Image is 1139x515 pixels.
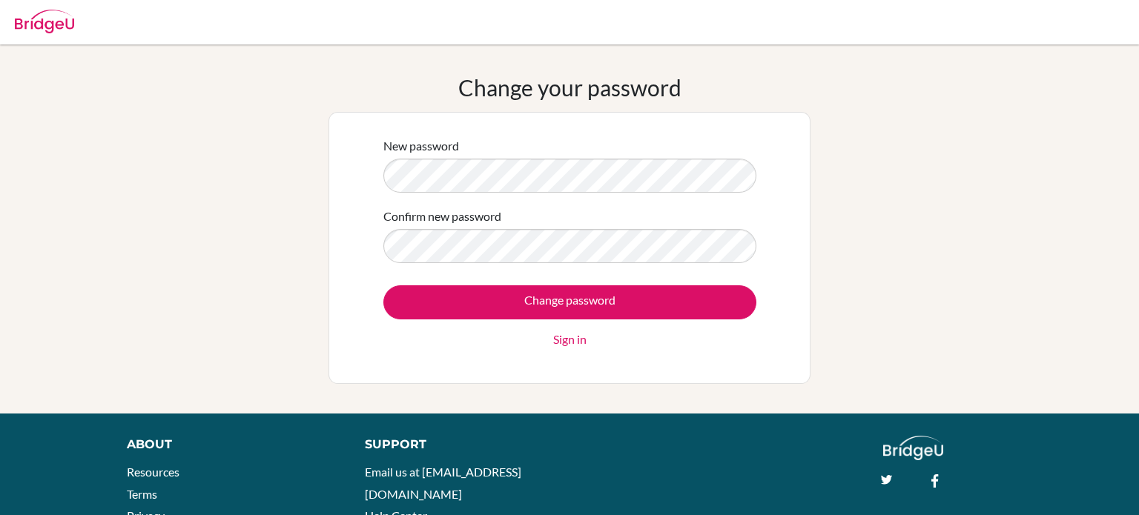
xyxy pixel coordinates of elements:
label: Confirm new password [383,207,501,225]
a: Terms [127,487,157,501]
img: logo_white@2x-f4f0deed5e89b7ecb1c2cc34c3e3d731f90f0f143d5ea2071677605dd97b5244.png [883,436,943,460]
h1: Change your password [458,74,681,101]
a: Resources [127,465,179,479]
div: Support [365,436,554,453]
img: Bridge-U [15,10,74,33]
label: New password [383,137,459,155]
input: Change password [383,285,756,319]
a: Email us at [EMAIL_ADDRESS][DOMAIN_NAME] [365,465,521,501]
a: Sign in [553,330,587,348]
div: About [127,436,331,453]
